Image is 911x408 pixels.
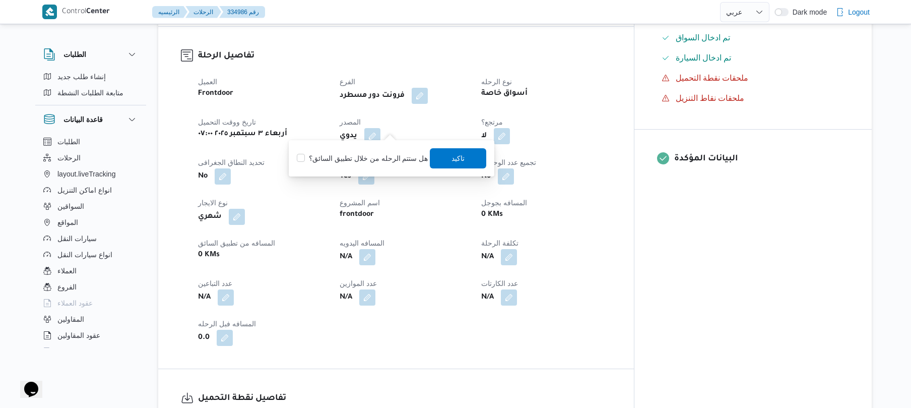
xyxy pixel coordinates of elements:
button: العملاء [39,263,142,279]
button: الفروع [39,279,142,295]
span: ملحقات نقطة التحميل [676,72,749,84]
button: متابعة الطلبات النشطة [39,85,142,101]
span: نوع الايجار [198,199,228,207]
b: No [481,170,491,183]
span: سيارات النقل [57,232,97,245]
span: العميل [198,78,217,86]
button: الرحلات [39,150,142,166]
span: الرحلات [57,152,81,164]
b: أربعاء ٣ سبتمبر ٢٠٢٥ ٠٧:٠٠ [198,128,287,140]
b: شهري [198,211,222,223]
h3: البيانات المؤكدة [674,152,849,166]
b: 0 KMs [481,209,503,221]
span: الطلبات [57,136,80,148]
b: يدوي [340,130,357,142]
span: المواقع [57,216,78,228]
button: تاكيد [430,148,487,168]
h3: الطلبات [63,48,86,61]
b: No [198,170,208,183]
span: عقود المقاولين [57,329,100,341]
span: العملاء [57,265,77,277]
span: نوع الرحله [481,78,512,86]
span: الفروع [57,281,77,293]
img: X8yXhbKr1z7QwAAAABJRU5ErkJggg== [42,5,57,19]
span: تحديد النطاق الجغرافى [198,158,265,166]
button: اجهزة التليفون [39,343,142,360]
span: تجميع عدد الوحدات [481,158,536,166]
span: Dark mode [789,8,827,16]
button: layout.liveTracking [39,166,142,182]
span: تم ادخال السيارة [676,52,732,64]
button: تم ادخال السواق [658,30,849,46]
button: الطلبات [39,134,142,150]
span: اسم المشروع [340,199,380,207]
b: Frontdoor [198,88,233,100]
span: عدد التباعين [198,279,232,287]
span: تم ادخال السيارة [676,53,732,62]
span: عدد الكارتات [481,279,518,287]
span: انواع اماكن التنزيل [57,184,112,196]
span: Logout [848,6,870,18]
button: Logout [832,2,874,22]
button: ملحقات نقطة التحميل [658,70,849,86]
span: عقود العملاء [57,297,93,309]
button: انواع اماكن التنزيل [39,182,142,198]
span: المسافه بجوجل [481,199,527,207]
b: N/A [340,251,352,263]
div: الطلبات [35,69,146,105]
button: تم ادخال السيارة [658,50,849,66]
span: تكلفة الرحلة [481,239,518,247]
label: هل ستتم الرحله من خلال تطبيق السائق؟ [297,152,428,164]
span: مرتجع؟ [481,118,503,126]
span: انواع سيارات النقل [57,249,112,261]
button: قاعدة البيانات [43,113,138,126]
span: المسافه فبل الرحله [198,320,256,328]
b: frontdoor [340,209,374,221]
span: الفرع [340,78,355,86]
span: تاكيد [452,152,465,164]
span: layout.liveTracking [57,168,115,180]
b: 0 KMs [198,249,220,261]
b: N/A [198,292,211,304]
span: عدد الموازين [340,279,377,287]
button: إنشاء طلب جديد [39,69,142,85]
button: المقاولين [39,311,142,327]
span: السواقين [57,200,84,212]
button: عقود العملاء [39,295,142,311]
button: السواقين [39,198,142,214]
button: الرئيسيه [152,6,187,18]
b: Yes [340,170,351,183]
button: الرحلات [185,6,221,18]
button: سيارات النقل [39,230,142,247]
div: قاعدة البيانات [35,134,146,352]
b: N/A [481,251,494,263]
b: Center [86,8,110,16]
b: N/A [340,292,352,304]
button: الطلبات [43,48,138,61]
button: المواقع [39,214,142,230]
span: تم ادخال السواق [676,32,731,44]
h3: قاعدة البيانات [63,113,103,126]
h3: تفاصيل نقطة التحميل [198,392,611,405]
b: 0.0 [198,332,210,344]
iframe: chat widget [10,368,42,398]
span: ملحقات نقاط التنزيل [676,94,745,102]
b: N/A [481,292,494,304]
b: فرونت دور مسطرد [340,90,405,102]
span: متابعة الطلبات النشطة [57,87,123,99]
b: أسواق خاصة [481,88,528,100]
span: تم ادخال السواق [676,33,731,42]
span: المقاولين [57,313,84,325]
button: 334986 رقم [219,6,265,18]
span: المسافه اليدويه [340,239,384,247]
button: انواع سيارات النقل [39,247,142,263]
span: ملحقات نقاط التنزيل [676,92,745,104]
span: المصدر [340,118,361,126]
b: لا [481,130,487,142]
span: ملحقات نقطة التحميل [676,74,749,82]
button: عقود المقاولين [39,327,142,343]
span: إنشاء طلب جديد [57,71,106,83]
span: المسافه من تطبيق السائق [198,239,275,247]
span: اجهزة التليفون [57,345,99,358]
